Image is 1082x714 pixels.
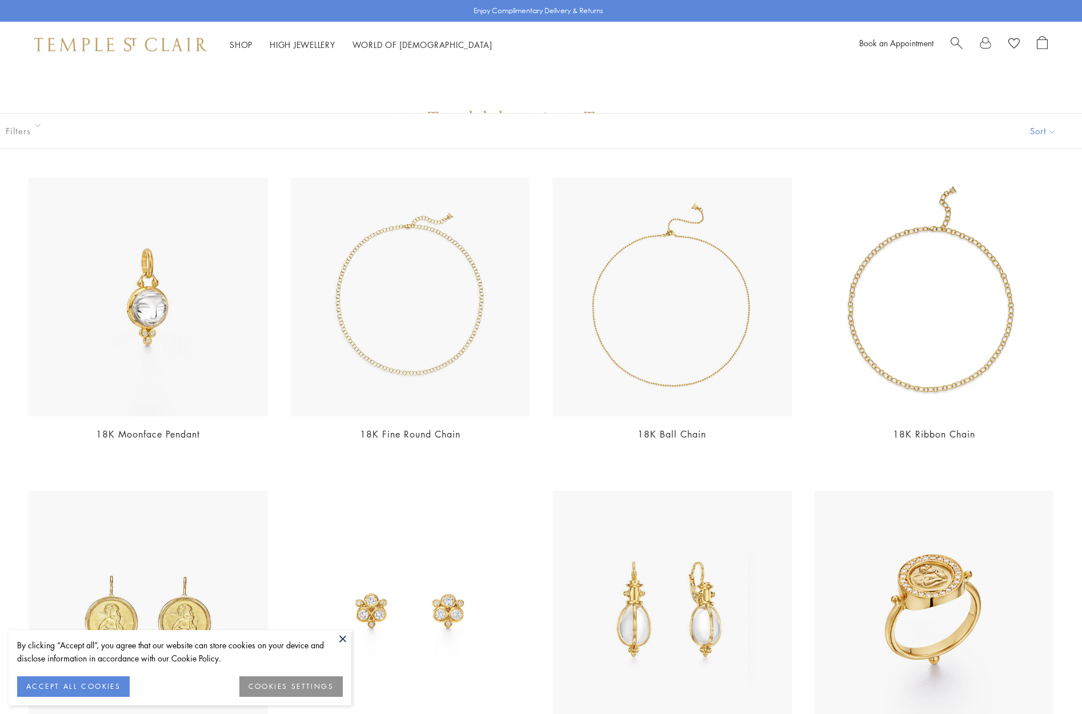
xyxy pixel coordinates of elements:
a: Search [951,36,963,53]
a: World of [DEMOGRAPHIC_DATA]World of [DEMOGRAPHIC_DATA] [352,39,492,50]
button: Filters [3,118,39,144]
a: ShopShop [230,39,253,50]
button: Show sort by [1004,114,1082,149]
a: 18K Ribbon Chain [893,428,975,440]
img: N88852-FN4RD18 [291,178,530,417]
img: N88809-RIBBON18 [815,178,1054,417]
img: P71852-CRMNFC10 [29,178,268,417]
button: ACCEPT ALL COOKIES [17,676,130,697]
a: 18K Fine Round Chain [360,428,460,440]
img: Temple St. Clair [34,38,207,51]
a: 18K Ball Chain [638,428,706,440]
a: 18K Moonface Pendant [96,428,200,440]
a: High JewelleryHigh Jewellery [270,39,335,50]
p: Enjoy Complimentary Delivery & Returns [474,5,603,17]
button: COOKIES SETTINGS [239,676,343,697]
img: N88805-BC16EXT [552,178,792,417]
div: By clicking “Accept all”, you agree that our website can store cookies on your device and disclos... [17,639,343,665]
a: View Wishlist [1008,36,1020,53]
nav: Main navigation [230,38,492,52]
a: Open Shopping Bag [1037,36,1048,53]
iframe: Gorgias live chat messenger [1025,660,1071,703]
a: Book an Appointment [859,37,933,49]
